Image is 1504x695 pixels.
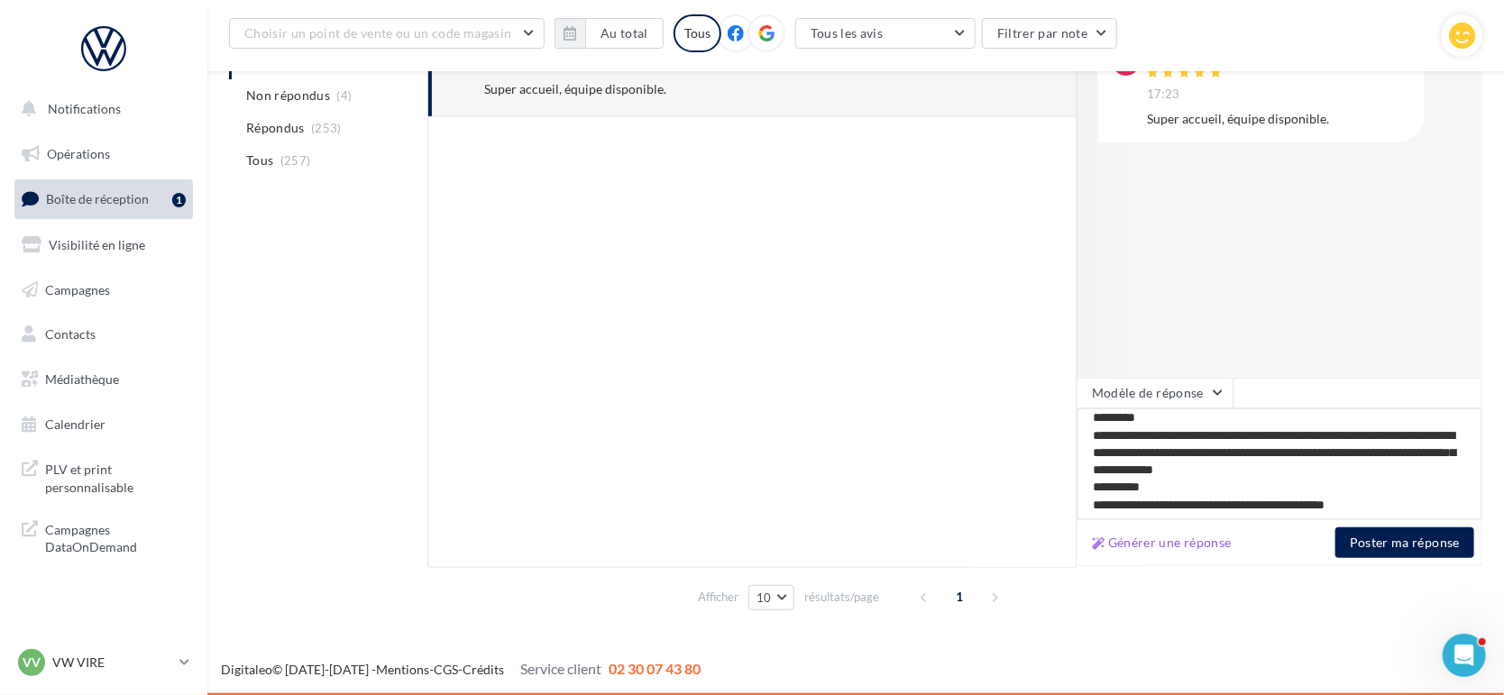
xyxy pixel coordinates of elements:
[221,662,272,677] a: Digitaleo
[45,281,110,297] span: Campagnes
[484,80,943,98] div: Super accueil, équipe disponible.
[48,101,121,116] span: Notifications
[45,517,186,556] span: Campagnes DataOnDemand
[46,191,149,206] span: Boîte de réception
[337,88,353,103] span: (4)
[11,271,197,309] a: Campagnes
[1147,110,1410,128] div: Super accueil, équipe disponible.
[376,662,429,677] a: Mentions
[45,371,119,387] span: Médiathèque
[11,315,197,353] a: Contacts
[1335,527,1474,558] button: Poster ma réponse
[311,121,342,135] span: (253)
[804,589,879,606] span: résultats/page
[11,361,197,398] a: Médiathèque
[434,662,458,677] a: CGS
[14,645,193,680] a: VV VW VIRE
[49,237,145,252] span: Visibilité en ligne
[11,226,197,264] a: Visibilité en ligne
[11,450,197,503] a: PLV et print personnalisable
[45,416,105,432] span: Calendrier
[520,660,601,677] span: Service client
[280,153,311,168] span: (257)
[52,654,172,672] p: VW VIRE
[555,18,664,49] button: Au total
[221,662,701,677] span: © [DATE]-[DATE] - - -
[946,582,975,611] span: 1
[45,457,186,496] span: PLV et print personnalisable
[982,18,1118,49] button: Filtrer par note
[11,179,197,218] a: Boîte de réception1
[45,326,96,342] span: Contacts
[23,654,41,672] span: VV
[172,193,186,207] div: 1
[244,25,511,41] span: Choisir un point de vente ou un code magasin
[11,90,189,128] button: Notifications
[246,151,273,169] span: Tous
[1443,634,1486,677] iframe: Intercom live chat
[795,18,976,49] button: Tous les avis
[811,25,884,41] span: Tous les avis
[229,18,545,49] button: Choisir un point de vente ou un code magasin
[11,510,197,563] a: Campagnes DataOnDemand
[748,585,794,610] button: 10
[463,662,504,677] a: Crédits
[246,87,330,105] span: Non répondus
[47,146,110,161] span: Opérations
[609,660,701,677] span: 02 30 07 43 80
[1147,87,1180,103] span: 17:23
[1085,532,1239,553] button: Générer une réponse
[674,14,721,52] div: Tous
[585,18,664,49] button: Au total
[11,135,197,173] a: Opérations
[698,589,738,606] span: Afficher
[11,406,197,444] a: Calendrier
[757,590,772,605] span: 10
[1077,378,1233,408] button: Modèle de réponse
[246,119,305,137] span: Répondus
